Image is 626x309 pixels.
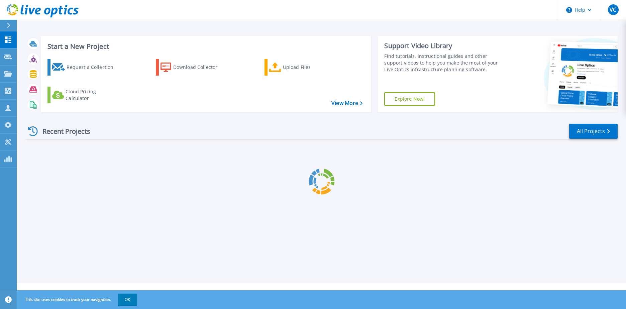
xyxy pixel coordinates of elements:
[265,59,339,76] a: Upload Files
[47,59,122,76] a: Request a Collection
[47,43,362,50] h3: Start a New Project
[118,294,137,306] button: OK
[156,59,230,76] a: Download Collector
[18,294,137,306] span: This site uses cookies to track your navigation.
[173,61,227,74] div: Download Collector
[384,41,506,50] div: Support Video Library
[47,87,122,103] a: Cloud Pricing Calculator
[67,61,120,74] div: Request a Collection
[384,53,506,73] div: Find tutorials, instructional guides and other support videos to help you make the most of your L...
[384,92,435,106] a: Explore Now!
[66,88,119,102] div: Cloud Pricing Calculator
[26,123,99,139] div: Recent Projects
[283,61,336,74] div: Upload Files
[610,7,616,12] span: VC
[331,100,362,106] a: View More
[569,124,618,139] a: All Projects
